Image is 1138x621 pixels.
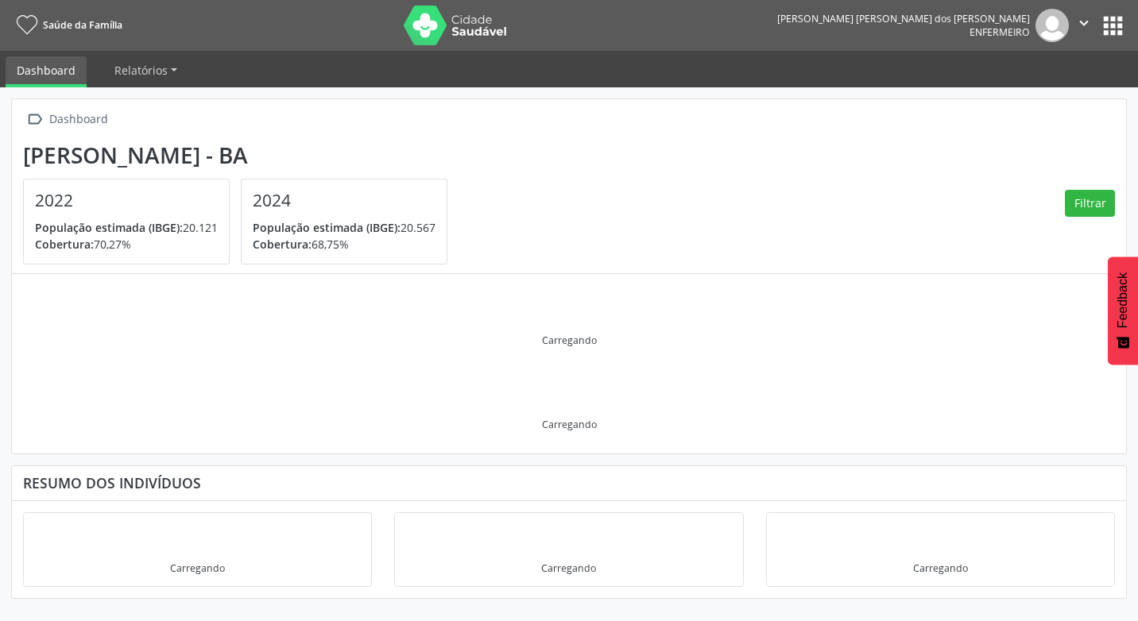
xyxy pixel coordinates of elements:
[253,191,435,210] h4: 2024
[1075,14,1093,32] i: 
[46,108,110,131] div: Dashboard
[253,219,435,236] p: 20.567
[1116,272,1130,328] span: Feedback
[114,63,168,78] span: Relatórios
[23,108,46,131] i: 
[1065,190,1115,217] button: Filtrar
[542,334,597,347] div: Carregando
[170,561,225,575] div: Carregando
[253,237,312,252] span: Cobertura:
[1108,256,1138,364] button: Feedback - Mostrar pesquisa
[35,191,218,210] h4: 2022
[1069,9,1099,42] button: 
[43,18,122,32] span: Saúde da Família
[541,561,596,575] div: Carregando
[6,56,87,87] a: Dashboard
[777,12,1030,25] div: [PERSON_NAME] [PERSON_NAME] dos [PERSON_NAME]
[23,474,1115,492] div: Resumo dos indivíduos
[35,237,94,252] span: Cobertura:
[23,142,459,168] div: [PERSON_NAME] - BA
[970,25,1030,39] span: Enfermeiro
[542,418,597,431] div: Carregando
[913,561,968,575] div: Carregando
[103,56,188,84] a: Relatórios
[253,220,401,235] span: População estimada (IBGE):
[1035,9,1069,42] img: img
[1099,12,1127,40] button: apps
[35,219,218,236] p: 20.121
[35,236,218,253] p: 70,27%
[253,236,435,253] p: 68,75%
[35,220,183,235] span: População estimada (IBGE):
[23,108,110,131] a:  Dashboard
[11,12,122,38] a: Saúde da Família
